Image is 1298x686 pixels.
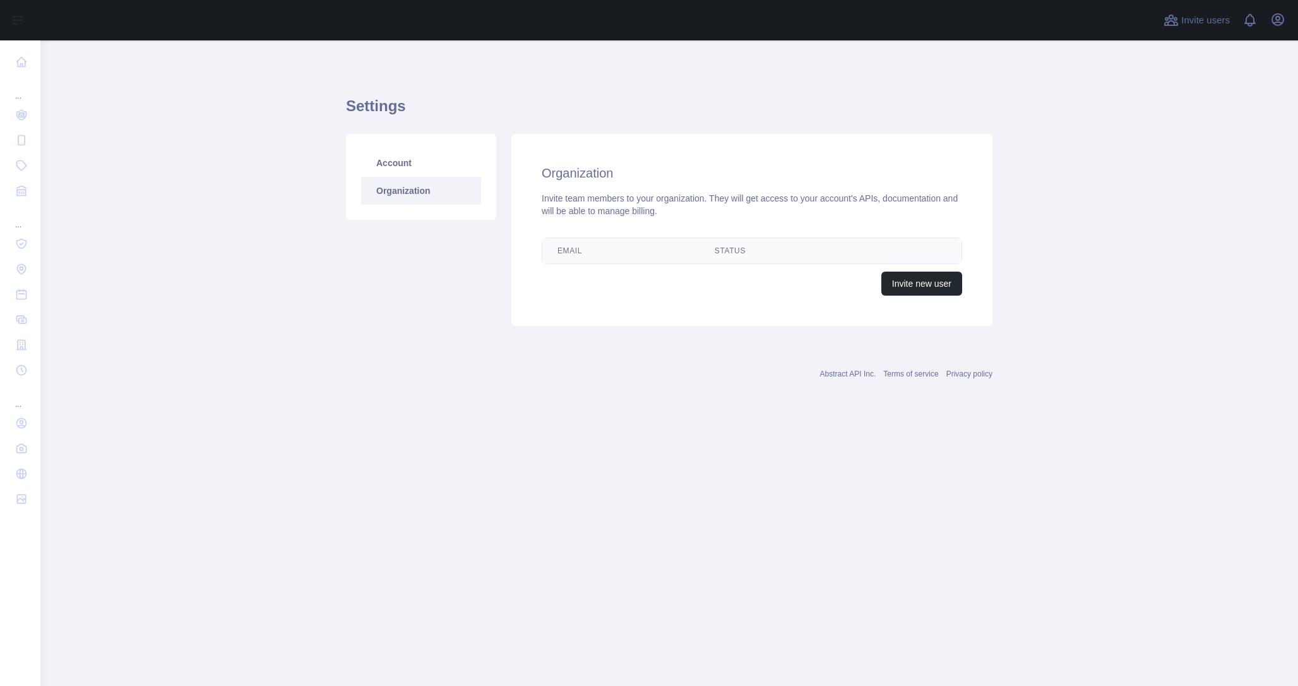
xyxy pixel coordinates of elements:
[542,192,962,217] div: Invite team members to your organization. They will get access to your account's APIs, documentat...
[1161,10,1232,30] button: Invite users
[10,205,30,230] div: ...
[361,149,481,177] a: Account
[946,370,992,378] a: Privacy policy
[542,238,700,263] th: Email
[542,164,962,182] h2: Organization
[10,384,30,409] div: ...
[1181,13,1230,28] span: Invite users
[883,370,938,378] a: Terms of service
[881,272,962,296] button: Invite new user
[361,177,481,205] a: Organization
[700,238,875,263] th: Status
[820,370,876,378] a: Abstract API Inc.
[346,96,992,126] h1: Settings
[10,76,30,101] div: ...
